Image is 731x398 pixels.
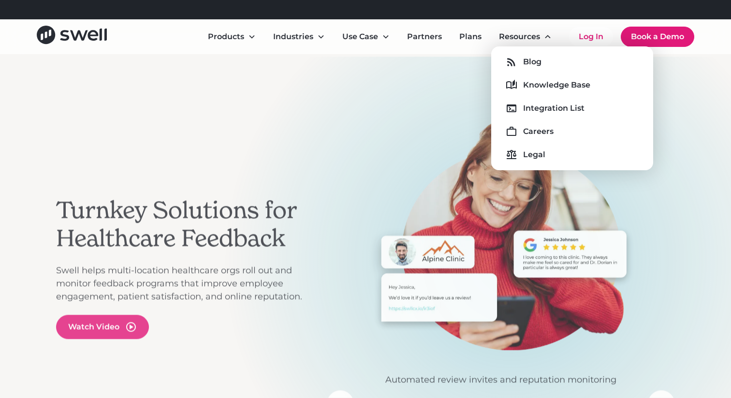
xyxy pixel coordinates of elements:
[327,373,675,386] p: Automated review invites and reputation monitoring
[491,46,653,170] nav: Resources
[621,27,694,47] a: Book a Demo
[523,149,545,161] div: Legal
[37,26,107,47] a: home
[499,101,645,116] a: Integration List
[452,27,489,46] a: Plans
[491,27,559,46] div: Resources
[499,31,540,43] div: Resources
[273,31,313,43] div: Industries
[56,196,317,252] h2: Turnkey Solutions for Healthcare Feedback
[265,27,333,46] div: Industries
[499,147,645,162] a: Legal
[68,321,119,333] div: Watch Video
[200,27,263,46] div: Products
[399,27,450,46] a: Partners
[523,79,590,91] div: Knowledge Base
[523,56,541,68] div: Blog
[499,54,645,70] a: Blog
[208,31,244,43] div: Products
[523,103,585,114] div: Integration List
[56,264,317,303] p: Swell helps multi-location healthcare orgs roll out and monitor feedback programs that improve em...
[499,124,645,139] a: Careers
[342,31,378,43] div: Use Case
[335,27,397,46] div: Use Case
[327,118,675,386] div: 1 of 3
[499,77,645,93] a: Knowledge Base
[56,315,149,339] a: open lightbox
[523,126,554,137] div: Careers
[569,27,613,46] a: Log In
